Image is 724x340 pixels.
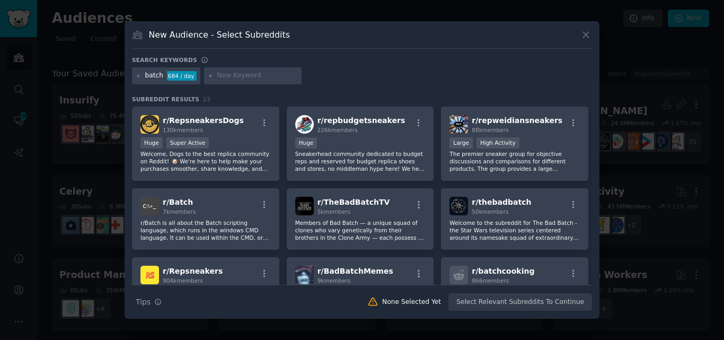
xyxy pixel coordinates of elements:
img: RepsneakersDogs [140,115,159,134]
span: 7k members [163,208,196,215]
div: None Selected Yet [382,298,441,307]
span: Tips [136,297,151,308]
div: 684 / day [167,71,197,81]
div: Super Active [166,137,209,149]
div: Huge [295,137,317,149]
h3: New Audience - Select Subreddits [149,29,290,40]
div: batch [145,71,164,81]
span: r/ Repsneakers [163,267,223,275]
img: repbudgetsneakers [295,115,314,134]
div: High Activity [476,137,519,149]
span: 904k members [163,277,203,284]
div: Huge [140,137,163,149]
span: 88k members [472,127,508,133]
span: r/ Batch [163,198,193,206]
span: r/ TheBadBatchTV [317,198,390,206]
p: Welcome to the subreddit for The Bad Batch - the Star Wars television series centered around its ... [449,219,580,241]
span: r/ thebadbatch [472,198,531,206]
span: Subreddit Results [132,95,199,103]
p: r/Batch is all about the Batch scripting language, which runs in the windows CMD language. It can... [140,219,271,241]
span: 5k members [317,208,351,215]
span: 9k members [317,277,351,284]
span: 130k members [163,127,203,133]
p: Sneakerhead community dedicated to budget reps and reserved for budget replica shoes and stores, ... [295,150,426,172]
h3: Search keywords [132,56,197,64]
img: thebadbatch [449,197,468,215]
span: r/ BadBatchMemes [317,267,393,275]
img: Batch [140,197,159,215]
div: Large [449,137,473,149]
span: r/ repbudgetsneakers [317,116,405,125]
span: r/ RepsneakersDogs [163,116,244,125]
img: Repsneakers [140,266,159,284]
button: Tips [132,293,165,311]
span: 23 [203,96,210,102]
span: 866 members [472,277,509,284]
span: r/ batchcooking [472,267,534,275]
span: 50k members [472,208,508,215]
p: The premier sneaker group for objective discussions and comparisons for different products. The g... [449,150,580,172]
input: New Keyword [217,71,298,81]
p: Members of Bad Batch — a unique squad of clones who vary genetically from their brothers in the C... [295,219,426,241]
img: BadBatchMemes [295,266,314,284]
span: 226k members [317,127,358,133]
span: r/ repweidiansneakers [472,116,562,125]
img: repweidiansneakers [449,115,468,134]
img: TheBadBatchTV [295,197,314,215]
p: Welcome, Dogs to the best replica community on Reddit! 🐶 We're here to help make your purchases s... [140,150,271,172]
